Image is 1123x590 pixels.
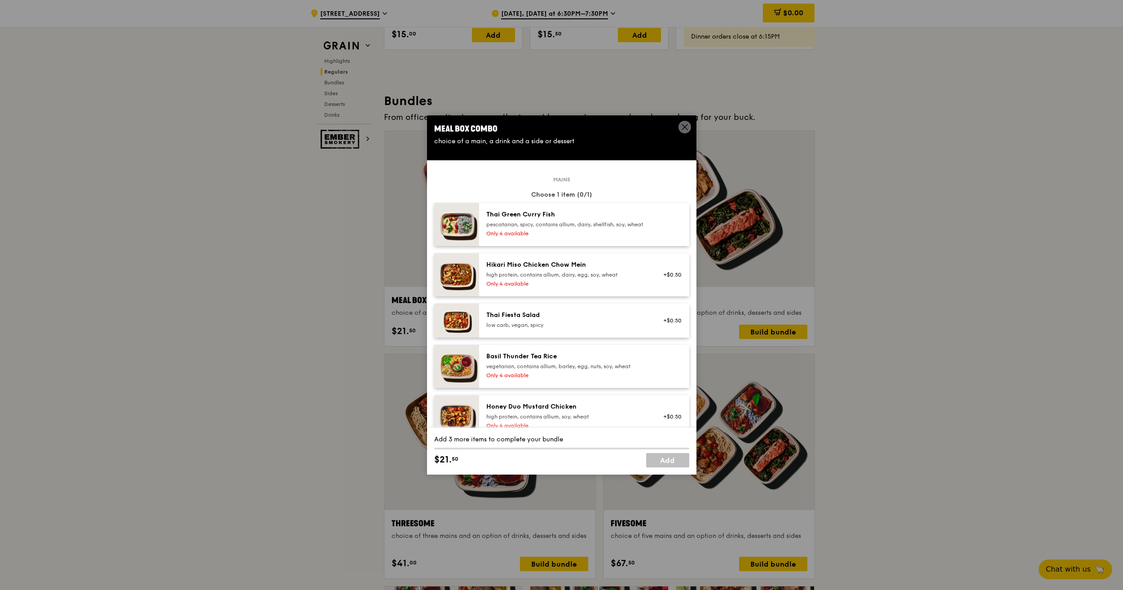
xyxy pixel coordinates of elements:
div: Add 3 more items to complete your bundle [434,435,689,444]
span: $21. [434,453,452,467]
div: high protein, contains allium, soy, wheat [486,413,647,420]
img: daily_normal_Hikari_Miso_Chicken_Chow_Mein__Horizontal_.jpg [434,253,479,296]
div: Thai Green Curry Fish [486,210,647,219]
div: Only 4 available [486,230,647,237]
div: pescatarian, spicy, contains allium, dairy, shellfish, soy, wheat [486,221,647,228]
div: choice of a main, a drink and a side or dessert [434,137,689,146]
img: daily_normal_Honey_Duo_Mustard_Chicken__Horizontal_.jpg [434,395,479,438]
div: low carb, vegan, spicy [486,321,647,329]
div: +$0.50 [658,317,682,324]
div: high protein, contains allium, dairy, egg, soy, wheat [486,271,647,278]
div: Meal Box Combo [434,123,689,135]
div: Only 4 available [486,372,647,379]
div: Only 4 available [486,280,647,287]
div: Honey Duo Mustard Chicken [486,402,647,411]
div: Basil Thunder Tea Rice [486,352,647,361]
div: +$0.50 [658,271,682,278]
img: daily_normal_Thai_Fiesta_Salad__Horizontal_.jpg [434,304,479,338]
div: Only 4 available [486,422,647,429]
a: Add [646,453,689,467]
div: vegetarian, contains allium, barley, egg, nuts, soy, wheat [486,363,647,370]
div: +$0.50 [658,413,682,420]
div: Thai Fiesta Salad [486,311,647,320]
img: daily_normal_HORZ-Thai-Green-Curry-Fish.jpg [434,203,479,246]
span: Mains [550,176,574,183]
span: 50 [452,455,458,462]
img: daily_normal_HORZ-Basil-Thunder-Tea-Rice.jpg [434,345,479,388]
div: Hikari Miso Chicken Chow Mein [486,260,647,269]
div: Choose 1 item (0/1) [434,190,689,199]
